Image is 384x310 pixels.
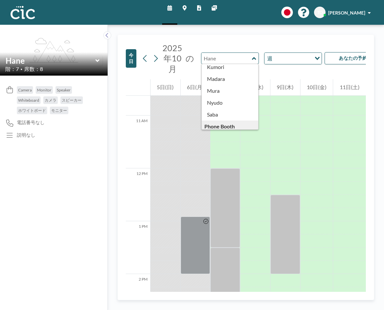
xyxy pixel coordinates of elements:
[270,79,300,96] div: 9日(木)
[151,79,180,96] div: 5日(日)
[264,53,322,64] div: Search for option
[5,66,19,72] span: 階：7
[62,98,82,103] span: スピーカー
[11,6,35,19] img: organization-logo
[126,221,150,274] div: 1 PM
[18,98,39,103] span: Whiteboard
[37,87,52,92] span: Monitor
[202,85,258,97] div: Mura
[57,87,71,92] span: Speaker
[202,109,258,121] div: Saba
[274,54,311,63] input: Search for option
[266,54,274,63] span: 週
[20,67,22,71] span: •
[202,61,258,73] div: Kumori
[162,43,182,74] span: 2025年10月
[202,97,258,109] div: Nyudo
[300,79,333,96] div: 10日(金)
[126,116,150,168] div: 11 AM
[328,10,365,16] span: [PERSON_NAME]
[181,79,210,96] div: 6日(月)
[202,121,258,132] div: Phone Booth
[6,56,95,65] input: Hane
[45,98,56,103] span: カメラ
[202,73,258,85] div: Madara
[17,120,45,125] span: 電話番号なし
[126,168,150,221] div: 12 PM
[317,10,323,16] span: TO
[18,108,46,113] span: ホワイトボード
[126,49,136,68] button: 今日
[186,53,194,63] span: の
[201,53,252,64] input: Hane
[18,87,32,92] span: Camera
[17,132,35,138] div: 説明なし
[51,108,67,113] span: モニター
[333,79,366,96] div: 11日(土)
[24,66,43,72] span: 席数：8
